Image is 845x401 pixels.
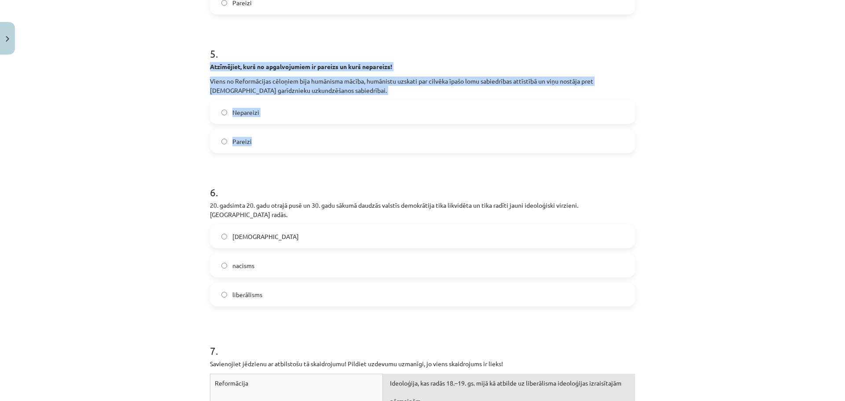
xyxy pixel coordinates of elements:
[221,139,227,144] input: Pareizi
[210,77,635,95] p: Viens no Reformācijas cēloņiem bija humānisma mācība, humānistu uzskati par cilvēka īpašo lomu sa...
[221,292,227,298] input: liberālisms
[210,171,635,198] h1: 6 .
[232,232,299,241] span: [DEMOGRAPHIC_DATA]
[232,290,262,299] span: liberālisms
[215,379,248,387] span: Reformācija
[210,329,635,357] h1: 7 .
[232,261,254,270] span: nacisms
[232,108,259,117] span: Nepareizi
[210,201,635,219] p: 20. gadsimta 20. gadu otrajā pusē un 30. gadu sākumā daudzās valstīs demokrātija tika likvidēta u...
[221,263,227,269] input: nacisms
[210,63,392,70] strong: Atzīmējiet, kurš no apgalvojumiem ir pareizs un kurš nepareizs!
[221,234,227,239] input: [DEMOGRAPHIC_DATA]
[232,137,252,146] span: Pareizi
[210,32,635,59] h1: 5 .
[210,359,635,368] p: Savienojiet jēdzienu ar atbilstošu tā skaidrojumu! Pildiet uzdevumu uzmanīgi, jo viens skaidrojum...
[6,36,9,42] img: icon-close-lesson-0947bae3869378f0d4975bcd49f059093ad1ed9edebbc8119c70593378902aed.svg
[221,110,227,115] input: Nepareizi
